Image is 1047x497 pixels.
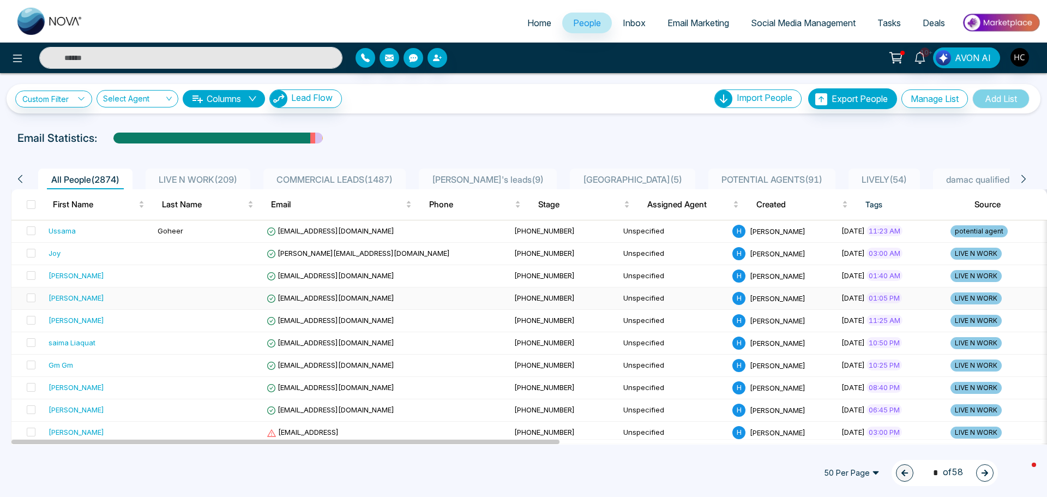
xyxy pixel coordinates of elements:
span: [EMAIL_ADDRESS][DOMAIN_NAME] [267,383,394,392]
span: LIVE N WORK [950,315,1002,327]
span: [DATE] [841,316,865,325]
span: First Name [53,198,136,211]
td: Unspecified [619,332,728,355]
span: [DATE] [841,383,865,392]
td: Unspecified [619,288,728,310]
img: Lead Flow [270,90,287,107]
span: [EMAIL_ADDRESS][DOMAIN_NAME] [267,226,394,235]
span: [PHONE_NUMBER] [514,271,575,280]
span: [PERSON_NAME] [750,383,805,392]
th: Phone [420,189,529,220]
div: Joy [49,248,61,259]
span: H [732,247,745,260]
span: H [732,337,745,350]
span: H [732,359,745,372]
span: H [732,314,745,327]
span: People [573,17,601,28]
td: Unspecified [619,310,728,332]
span: [PHONE_NUMBER] [514,361,575,369]
span: 10+ [920,47,930,57]
span: [DATE] [841,226,865,235]
div: Gm Gm [49,360,73,370]
button: Export People [808,88,897,109]
div: saima Liaquat [49,337,95,348]
span: [PHONE_NUMBER] [514,383,575,392]
span: [DATE] [841,428,865,436]
span: [PERSON_NAME]'s leads ( 9 ) [428,174,548,185]
span: H [732,381,745,394]
th: First Name [44,189,153,220]
span: LIVE N WORK [950,404,1002,416]
button: Manage List [901,89,968,108]
span: Email [271,198,404,211]
span: [PHONE_NUMBER] [514,428,575,436]
span: All People ( 2874 ) [47,174,124,185]
th: Stage [529,189,639,220]
span: Goheer [158,226,183,235]
div: [PERSON_NAME] [49,382,104,393]
button: AVON AI [933,47,1000,68]
span: [PERSON_NAME] [750,405,805,414]
span: [DATE] [841,338,865,347]
span: [PERSON_NAME] [750,294,805,302]
span: [PERSON_NAME] [750,428,805,436]
span: [DATE] [841,249,865,258]
span: Deals [923,17,945,28]
span: [PHONE_NUMBER] [514,249,575,258]
div: [PERSON_NAME] [49,270,104,281]
span: [PHONE_NUMBER] [514,294,575,302]
th: Assigned Agent [639,189,748,220]
span: LIVE N WORK [950,248,1002,260]
span: Created [756,198,840,211]
span: LIVELY ( 54 ) [857,174,911,185]
th: Tags [857,189,966,220]
span: POTENTIAL AGENTS ( 91 ) [717,174,827,185]
a: Custom Filter [15,91,92,107]
span: H [732,225,745,238]
div: Ussama [49,225,76,236]
span: Lead Flow [291,92,333,103]
th: Email [262,189,420,220]
span: 11:23 AM [867,225,902,236]
span: 10:50 PM [867,337,902,348]
span: [PHONE_NUMBER] [514,338,575,347]
span: [PHONE_NUMBER] [514,226,575,235]
span: Last Name [162,198,245,211]
span: damac qualified ( 103 ) [942,174,1037,185]
span: 03:00 PM [867,427,902,438]
img: Market-place.gif [961,10,1040,35]
span: [GEOGRAPHIC_DATA] ( 5 ) [579,174,687,185]
td: Unspecified [619,377,728,399]
span: [EMAIL_ADDRESS] [267,428,339,436]
span: H [732,404,745,417]
div: [PERSON_NAME] [49,404,104,415]
span: LIVE N WORK [950,427,1002,439]
span: Inbox [623,17,646,28]
span: [PERSON_NAME] [750,316,805,325]
td: Unspecified [619,220,728,243]
span: [EMAIL_ADDRESS][DOMAIN_NAME] [267,361,394,369]
span: [DATE] [841,271,865,280]
td: Unspecified [619,265,728,288]
span: H [732,426,745,439]
span: Export People [832,93,888,104]
td: Unspecified [619,243,728,265]
span: [PHONE_NUMBER] [514,405,575,414]
span: [EMAIL_ADDRESS][DOMAIN_NAME] [267,271,394,280]
span: [EMAIL_ADDRESS][DOMAIN_NAME] [267,294,394,302]
div: [PERSON_NAME] [49,292,104,303]
td: Unspecified [619,355,728,377]
a: People [562,13,612,33]
span: COMMERCIAL LEADS ( 1487 ) [272,174,397,185]
a: Lead FlowLead Flow [265,89,342,108]
span: [PHONE_NUMBER] [514,316,575,325]
a: Inbox [612,13,657,33]
span: 11:25 AM [867,315,902,326]
a: 10+ [907,47,933,67]
span: 01:05 PM [867,292,902,303]
span: LIVE N WORK [950,360,1002,372]
a: Deals [912,13,956,33]
span: 50 Per Page [816,464,887,482]
button: Columnsdown [183,90,265,107]
th: Created [748,189,857,220]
